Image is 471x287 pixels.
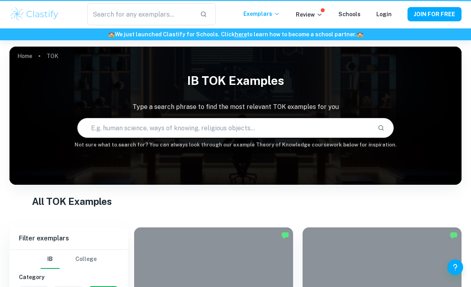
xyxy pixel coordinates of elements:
[376,11,392,17] a: Login
[2,30,469,39] h6: We just launched Clastify for Schools. Click to learn how to become a school partner.
[243,9,280,18] p: Exemplars
[41,250,97,269] div: Filter type choice
[450,231,458,239] img: Marked
[235,31,247,38] a: here
[338,11,361,17] a: Schools
[19,273,118,281] h6: Category
[281,231,289,239] img: Marked
[47,52,58,60] p: TOK
[9,102,462,112] p: Type a search phrase to find the most relevant TOK examples for you
[108,31,115,38] span: 🏫
[9,227,128,249] h6: Filter exemplars
[87,3,194,25] input: Search for any exemplars...
[447,259,463,275] button: Help and Feedback
[78,117,371,139] input: E.g. human science, ways of knowing, religious objects...
[75,250,97,269] button: College
[9,69,462,93] h1: IB TOK examples
[9,6,60,22] img: Clastify logo
[357,31,363,38] span: 🏫
[17,51,32,62] a: Home
[32,194,439,208] h1: All TOK Examples
[407,7,462,21] button: JOIN FOR FREE
[374,121,388,135] button: Search
[41,250,60,269] button: IB
[296,10,323,19] p: Review
[9,141,462,149] h6: Not sure what to search for? You can always look through our example Theory of Knowledge coursewo...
